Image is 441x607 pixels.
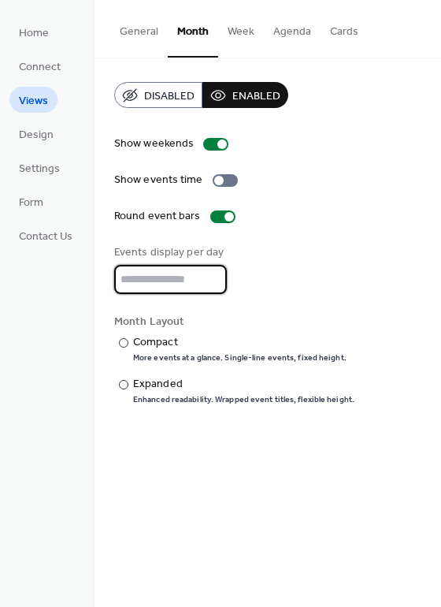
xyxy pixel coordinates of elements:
[133,334,343,351] div: Compact
[114,244,224,261] div: Events display per day
[9,155,69,181] a: Settings
[19,195,43,211] span: Form
[114,82,202,108] button: Disabled
[19,161,60,177] span: Settings
[114,136,194,152] div: Show weekends
[144,88,195,105] span: Disabled
[9,121,63,147] a: Design
[114,208,201,225] div: Round event bars
[114,172,203,188] div: Show events time
[9,222,82,248] a: Contact Us
[232,88,280,105] span: Enabled
[19,25,49,42] span: Home
[19,59,61,76] span: Connect
[19,229,72,245] span: Contact Us
[202,82,288,108] button: Enabled
[19,127,54,143] span: Design
[9,188,53,214] a: Form
[133,394,354,405] div: Enhanced readability. Wrapped event titles, flexible height.
[19,93,48,110] span: Views
[9,87,57,113] a: Views
[133,376,351,393] div: Expanded
[9,19,58,45] a: Home
[133,352,346,363] div: More events at a glance. Single-line events, fixed height.
[114,314,418,330] div: Month Layout
[9,53,70,79] a: Connect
